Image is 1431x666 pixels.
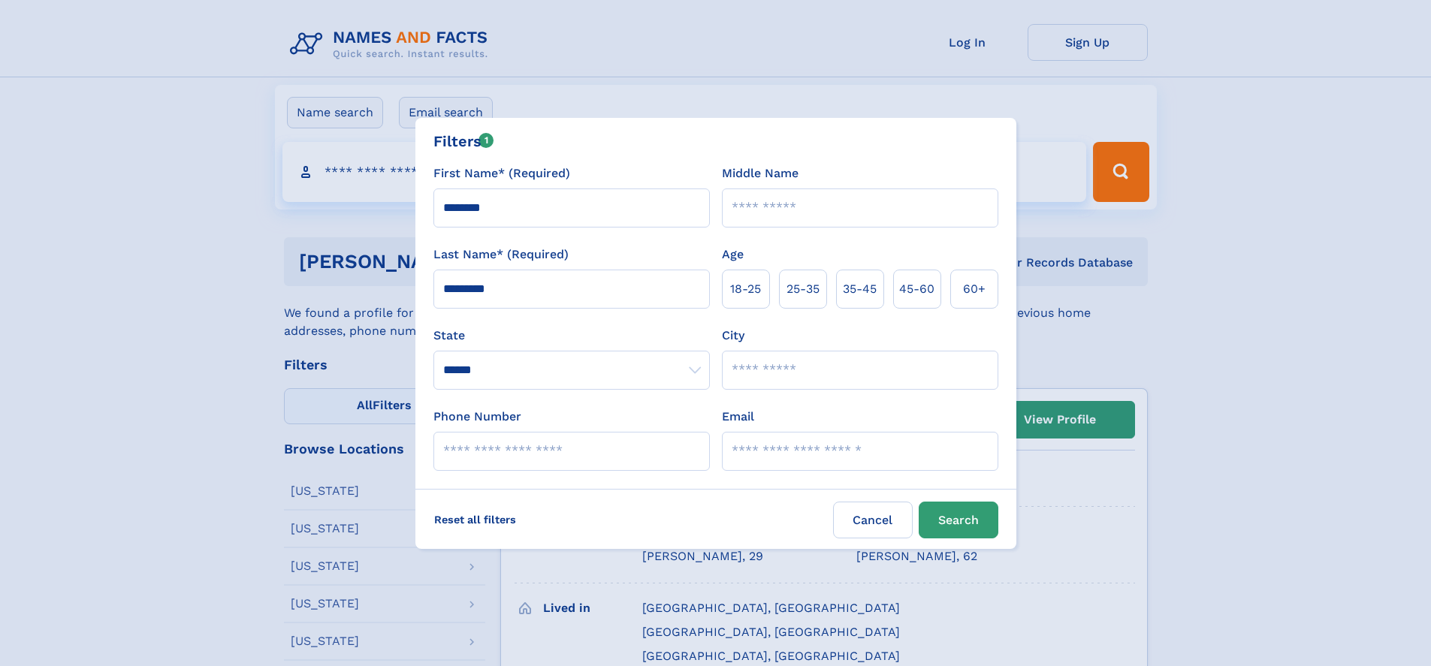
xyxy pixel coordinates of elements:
[722,164,799,182] label: Middle Name
[786,280,820,298] span: 25‑35
[433,246,569,264] label: Last Name* (Required)
[433,408,521,426] label: Phone Number
[963,280,986,298] span: 60+
[722,246,744,264] label: Age
[730,280,761,298] span: 18‑25
[433,327,710,345] label: State
[843,280,877,298] span: 35‑45
[722,327,744,345] label: City
[899,280,934,298] span: 45‑60
[919,502,998,538] button: Search
[833,502,913,538] label: Cancel
[424,502,526,538] label: Reset all filters
[433,130,494,152] div: Filters
[433,164,570,182] label: First Name* (Required)
[722,408,754,426] label: Email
